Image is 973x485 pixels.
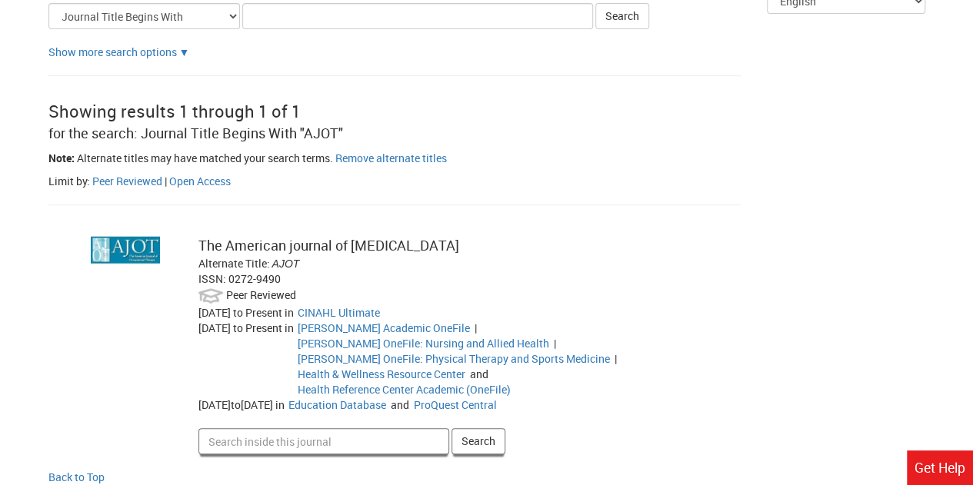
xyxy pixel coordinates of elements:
[198,271,701,287] div: ISSN: 0272-9490
[275,397,285,412] span: in
[198,228,199,229] label: Search inside this journal
[472,321,479,335] span: |
[414,397,497,412] a: Go to ProQuest Central
[551,336,558,350] span: |
[288,397,386,412] a: Go to Education Database
[48,124,343,142] span: for the search: Journal Title Begins With "AJOT"
[233,321,282,335] span: to Present
[335,151,447,165] a: Remove alternate titles
[48,45,177,59] a: Show more search options
[92,174,162,188] a: Filter by peer reviewed
[298,367,465,381] a: Go to Health & Wellness Resource Center
[468,367,491,381] span: and
[198,321,298,397] div: [DATE]
[198,256,270,271] span: Alternate Title:
[165,174,167,188] span: |
[198,305,298,321] div: [DATE]
[272,257,300,270] span: AJOT
[907,450,973,485] a: Get Help
[91,236,160,263] img: cover image for: The American journal of occupational therapy
[285,305,294,320] span: in
[198,236,701,256] div: The American journal of [MEDICAL_DATA]
[233,305,282,320] span: to Present
[298,321,470,335] a: Go to Gale Academic OneFile
[298,305,380,320] a: Go to CINAHL Ultimate
[198,397,288,413] div: [DATE] [DATE]
[48,470,925,485] a: Back to Top
[179,45,190,59] a: Show more search options
[226,287,296,302] span: Peer Reviewed
[169,174,231,188] a: Filter by peer open access
[452,428,505,454] button: Search
[298,336,549,350] a: Go to Gale OneFile: Nursing and Allied Health
[388,397,412,412] span: and
[612,351,619,366] span: |
[198,287,224,305] img: Peer Reviewed:
[298,351,610,366] a: Go to Gale OneFile: Physical Therapy and Sports Medicine
[198,428,449,454] input: Search inside this journal
[285,321,294,335] span: in
[77,151,333,165] span: Alternate titles may have matched your search terms.
[48,100,301,122] span: Showing results 1 through 1 of 1
[595,3,649,29] button: Search
[298,382,511,397] a: Go to Health Reference Center Academic (OneFile)
[48,151,75,165] span: Note:
[48,174,90,188] span: Limit by:
[231,397,241,412] span: to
